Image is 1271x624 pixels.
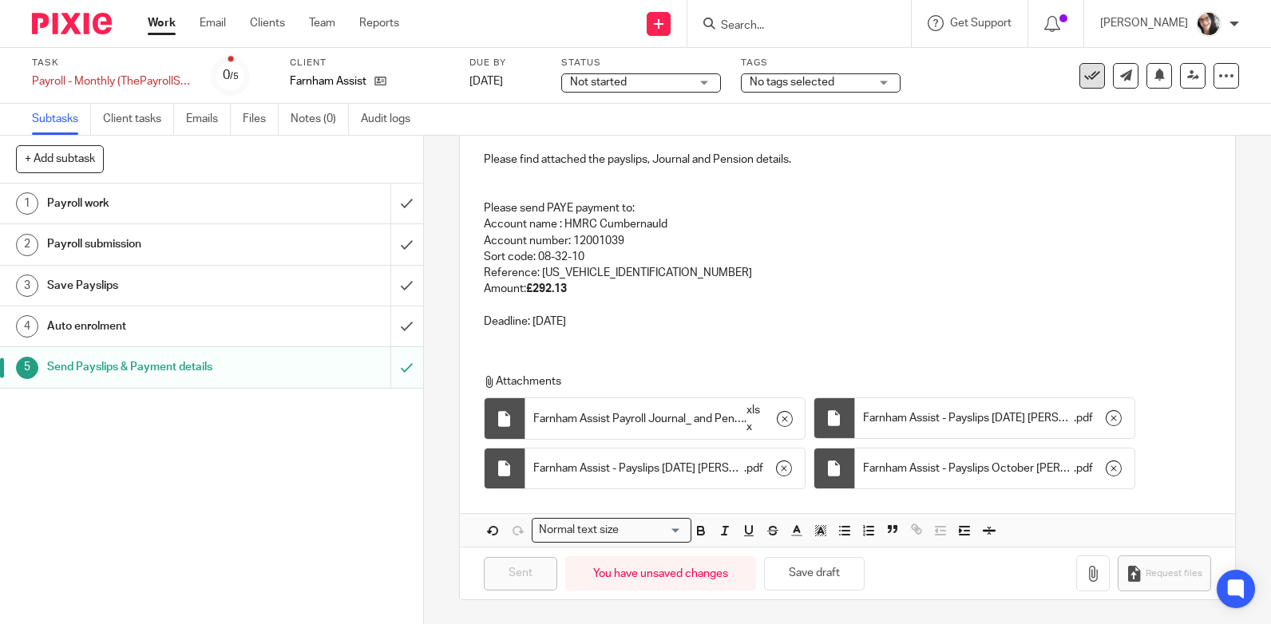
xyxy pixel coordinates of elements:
[47,192,265,215] h1: Payroll work
[47,355,265,379] h1: Send Payslips & Payment details
[32,73,192,89] div: Payroll - Monthly (ThePayrollSite)
[484,314,1211,330] p: Deadline: [DATE]
[309,15,335,31] a: Team
[361,104,422,135] a: Audit logs
[484,265,1211,281] p: Reference: [US_VEHICLE_IDENTIFICATION_NUMBER]
[525,398,805,439] div: .
[230,72,239,81] small: /5
[16,315,38,338] div: 4
[764,557,865,591] button: Save draft
[950,18,1012,29] span: Get Support
[533,460,744,476] span: Farnham Assist - Payslips [DATE] [PERSON_NAME]
[484,233,1211,249] p: Account number: 12001039
[47,314,265,338] h1: Auto enrolment
[200,15,226,31] a: Email
[561,57,721,69] label: Status
[1076,460,1093,476] span: pdf
[469,57,541,69] label: Due by
[533,411,744,427] span: Farnham Assist Payroll Journal_ and Pension details [DATE]
[624,522,682,539] input: Search for option
[532,518,691,543] div: Search for option
[290,73,366,89] p: Farnham Assist
[16,145,104,172] button: + Add subtask
[536,522,623,539] span: Normal text size
[484,249,1211,265] p: Sort code: 08-32-10
[16,192,38,215] div: 1
[863,410,1074,426] span: Farnham Assist - Payslips [DATE] [PERSON_NAME]
[484,200,1211,216] p: Please send PAYE payment to:
[1118,555,1210,591] button: Request files
[863,460,1074,476] span: Farnham Assist - Payslips October [PERSON_NAME]
[570,77,627,88] span: Not started
[32,104,91,135] a: Subtasks
[525,448,805,488] div: .
[484,216,1211,232] p: Account name : HMRC Cumbernauld
[16,357,38,379] div: 5
[1146,567,1202,580] span: Request files
[243,104,279,135] a: Files
[186,104,231,135] a: Emails
[565,556,756,590] div: You have unsaved changes
[750,77,834,88] span: No tags selected
[32,13,112,34] img: Pixie
[103,104,174,135] a: Client tasks
[290,57,449,69] label: Client
[746,460,763,476] span: pdf
[291,104,349,135] a: Notes (0)
[526,283,567,294] strong: £292.13
[469,76,503,87] span: [DATE]
[223,66,239,85] div: 0
[148,15,176,31] a: Work
[1076,410,1093,426] span: pdf
[1196,11,1222,37] img: me%20(1).jpg
[746,402,765,435] span: xlsx
[16,274,38,297] div: 3
[484,152,1211,168] p: Please find attached the payslips, Journal and Pension details.
[719,19,863,34] input: Search
[484,557,557,591] input: Sent
[32,57,192,69] label: Task
[855,398,1134,438] div: .
[484,373,1194,389] p: Attachments
[47,274,265,298] h1: Save Payslips
[250,15,285,31] a: Clients
[47,232,265,256] h1: Payroll submission
[359,15,399,31] a: Reports
[484,281,1211,297] p: Amount:
[855,448,1134,488] div: .
[16,234,38,256] div: 2
[741,57,901,69] label: Tags
[1100,15,1188,31] p: [PERSON_NAME]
